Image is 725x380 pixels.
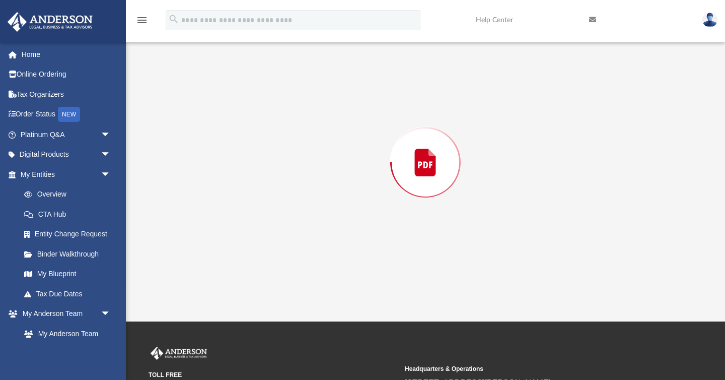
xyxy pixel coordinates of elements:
div: Home [4,4,210,13]
a: Platinum Q&Aarrow_drop_down [7,124,126,145]
a: My Entitiesarrow_drop_down [7,164,126,184]
span: arrow_drop_down [101,304,121,325]
i: menu [136,14,148,26]
img: User Pic [702,13,717,27]
a: Entity Change Request [14,224,126,244]
a: Online Ordering [7,65,126,85]
div: NEW [58,107,80,122]
a: Tax Due Dates [14,284,126,304]
div: Sign out [4,69,721,78]
a: My Blueprint [14,264,121,284]
span: arrow_drop_down [101,124,121,145]
a: Home [7,44,126,65]
div: Delete [4,50,721,59]
div: Options [4,59,721,69]
a: My Anderson Teamarrow_drop_down [7,304,121,324]
div: Sort A > Z [4,23,721,32]
a: Anderson System [14,344,121,364]
a: Binder Walkthrough [14,244,126,264]
a: Digital Productsarrow_drop_down [7,145,126,165]
div: Move To ... [4,41,721,50]
a: Order StatusNEW [7,104,126,125]
a: CTA Hub [14,204,126,224]
div: Sort New > Old [4,32,721,41]
i: search [168,14,179,25]
a: My Anderson Team [14,324,116,344]
a: Overview [14,184,126,205]
img: Anderson Advisors Platinum Portal [5,12,96,32]
a: Tax Organizers [7,84,126,104]
a: menu [136,19,148,26]
span: arrow_drop_down [101,145,121,165]
span: arrow_drop_down [101,164,121,185]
